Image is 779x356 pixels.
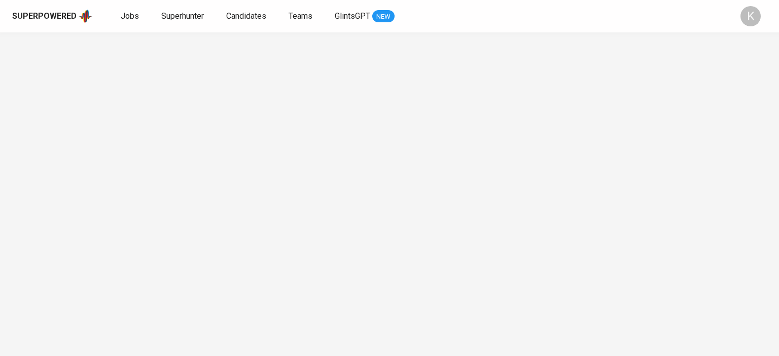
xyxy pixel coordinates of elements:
[289,10,314,23] a: Teams
[740,6,761,26] div: K
[121,10,141,23] a: Jobs
[161,11,204,21] span: Superhunter
[289,11,312,21] span: Teams
[226,11,266,21] span: Candidates
[79,9,92,24] img: app logo
[335,10,395,23] a: GlintsGPT NEW
[335,11,370,21] span: GlintsGPT
[372,12,395,22] span: NEW
[226,10,268,23] a: Candidates
[12,9,92,24] a: Superpoweredapp logo
[12,11,77,22] div: Superpowered
[121,11,139,21] span: Jobs
[161,10,206,23] a: Superhunter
